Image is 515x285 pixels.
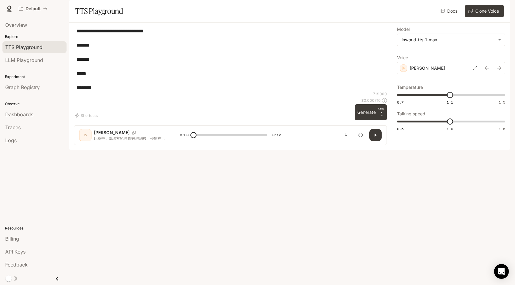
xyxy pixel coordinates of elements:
[439,5,460,17] a: Docs
[402,37,495,43] div: inworld-tts-1-max
[397,100,403,105] span: 0.7
[26,6,41,11] p: Default
[397,56,408,60] p: Voice
[447,126,453,131] span: 1.0
[180,132,189,138] span: 0:00
[94,136,165,141] p: 比賽中，擊球方的球 即仲球網後「停留在網頂」未下落，應判： 1. 該球重打 2. 算界內 3. 算界外 4. 該分失去
[272,132,281,138] span: 0:12
[130,131,138,134] button: Copy Voice ID
[397,27,410,31] p: Model
[355,104,387,120] button: GenerateCTRL +⏎
[74,110,100,120] button: Shortcuts
[499,126,505,131] span: 1.5
[397,126,403,131] span: 0.5
[447,100,453,105] span: 1.1
[16,2,50,15] button: All workspaces
[397,112,425,116] p: Talking speed
[94,130,130,136] p: [PERSON_NAME]
[397,85,423,89] p: Temperature
[494,264,509,279] div: Open Intercom Messenger
[465,5,504,17] button: Clone Voice
[378,107,384,114] p: CTRL +
[75,5,123,17] h1: TTS Playground
[397,34,505,46] div: inworld-tts-1-max
[410,65,445,71] p: [PERSON_NAME]
[80,130,90,140] div: D
[340,129,352,141] button: Download audio
[355,129,367,141] button: Inspect
[499,100,505,105] span: 1.5
[378,107,384,118] p: ⏎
